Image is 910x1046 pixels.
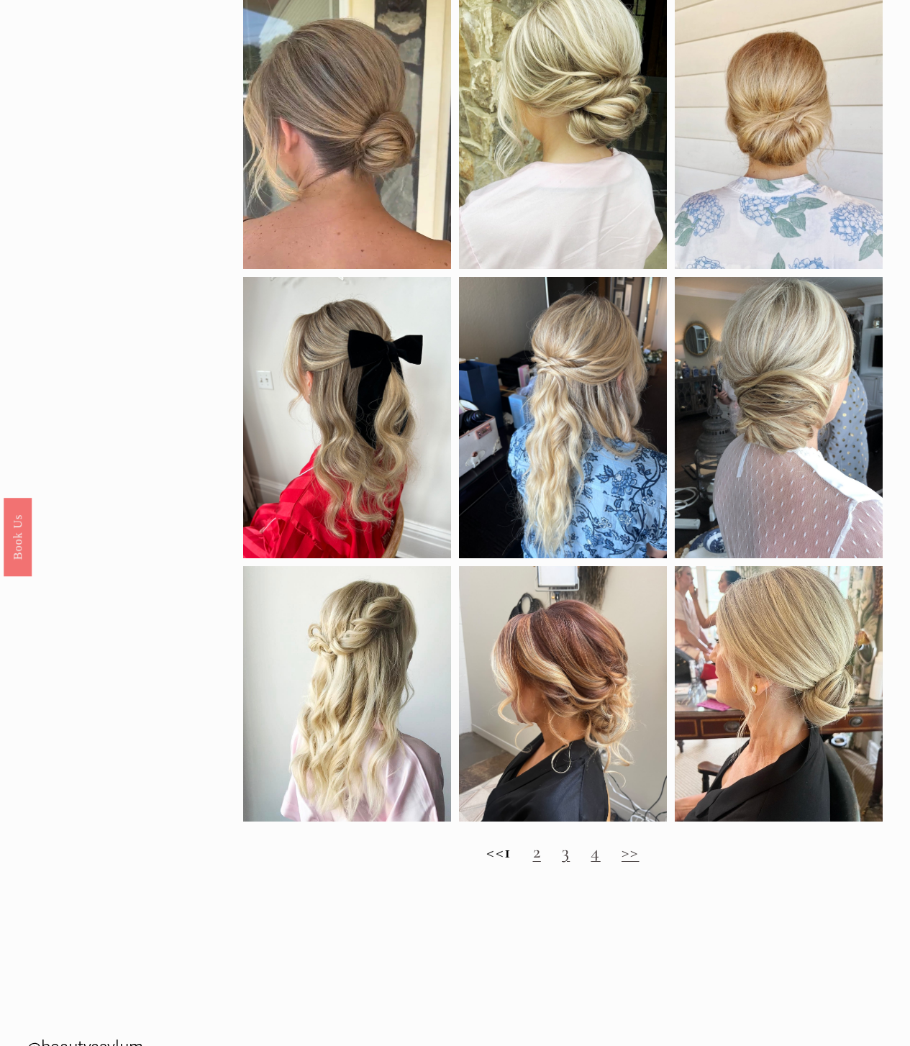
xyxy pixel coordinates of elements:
a: Book Us [4,498,32,576]
h2: << [243,841,883,863]
a: >> [622,840,640,863]
strong: 1 [504,840,511,863]
a: 4 [591,840,600,863]
a: 2 [533,840,541,863]
a: 3 [562,840,570,863]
